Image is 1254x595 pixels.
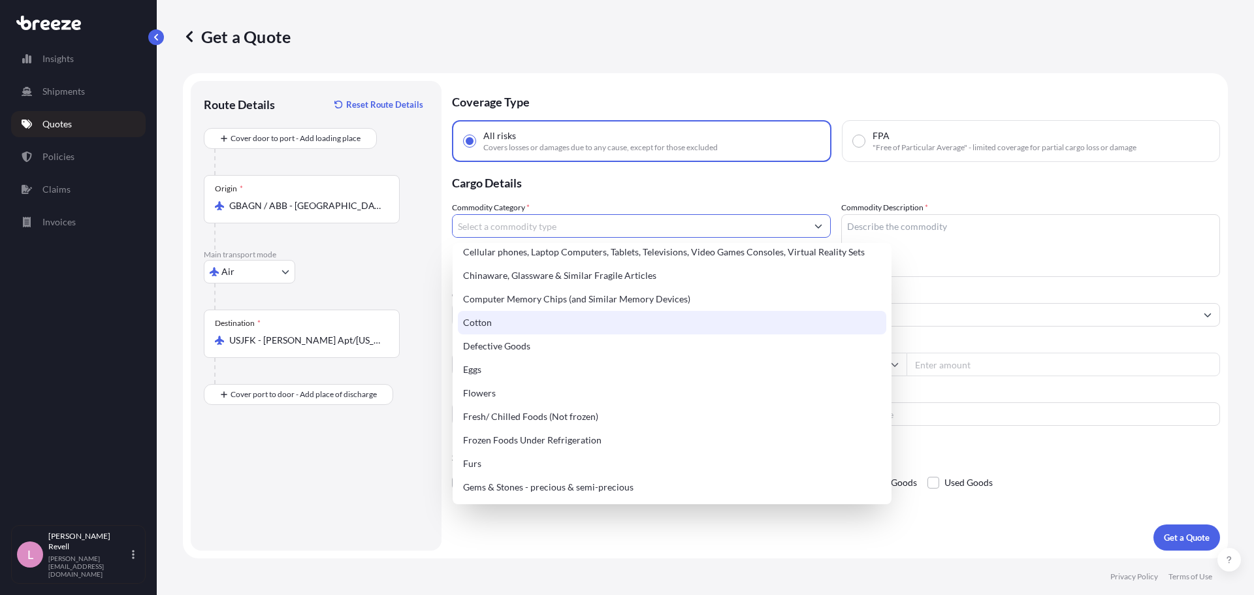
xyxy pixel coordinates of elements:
[215,318,261,329] div: Destination
[221,265,234,278] span: Air
[458,358,886,381] div: Eggs
[48,531,129,552] p: [PERSON_NAME] Revell
[48,555,129,578] p: [PERSON_NAME][EMAIL_ADDRESS][DOMAIN_NAME]
[1168,571,1212,582] p: Terms of Use
[483,129,516,142] span: All risks
[458,381,886,405] div: Flowers
[483,142,718,153] span: Covers losses or damages due to any cause, except for those excluded
[42,52,74,65] p: Insights
[841,402,1220,426] input: Enter name
[452,290,831,300] span: Commodity Value
[42,183,71,196] p: Claims
[452,81,1220,120] p: Coverage Type
[27,548,33,561] span: L
[42,150,74,163] p: Policies
[1110,571,1158,582] p: Privacy Policy
[842,303,1196,327] input: Full name
[458,287,886,311] div: Computer Memory Chips (and Similar Memory Devices)
[1196,303,1219,327] button: Show suggestions
[453,214,807,238] input: Select a commodity type
[873,129,890,142] span: FPA
[42,216,76,229] p: Invoices
[42,85,85,98] p: Shipments
[204,97,275,112] p: Route Details
[346,98,423,111] p: Reset Route Details
[452,162,1220,201] p: Cargo Details
[204,249,428,260] p: Main transport mode
[458,452,886,475] div: Furs
[204,260,295,283] button: Select transport
[458,475,886,499] div: Gems & Stones - precious & semi-precious
[231,132,361,145] span: Cover door to port - Add loading place
[183,26,291,47] p: Get a Quote
[452,340,491,353] span: Load Type
[452,201,530,214] label: Commodity Category
[458,405,886,428] div: Fresh/ Chilled Foods (Not frozen)
[907,353,1220,376] input: Enter amount
[42,118,72,131] p: Quotes
[229,334,383,347] input: Destination
[841,340,1220,350] span: Freight Cost
[458,334,886,358] div: Defective Goods
[458,240,886,264] div: Cellular phones, Laptop Computers, Tablets, Televisions, Video Games Consoles, Virtual Reality Sets
[452,452,1220,462] p: Special Conditions
[452,402,831,426] input: Your internal reference
[807,214,830,238] button: Show suggestions
[215,184,243,194] div: Origin
[873,142,1136,153] span: "Free of Particular Average" - limited coverage for partial cargo loss or damage
[944,473,993,492] span: Used Goods
[458,428,886,452] div: Frozen Foods Under Refrigeration
[229,199,383,212] input: Origin
[458,311,886,334] div: Cotton
[458,264,886,287] div: Chinaware, Glassware & Similar Fragile Articles
[452,389,517,402] label: Booking Reference
[841,201,928,214] label: Commodity Description
[1164,531,1210,544] p: Get a Quote
[231,388,377,401] span: Cover port to door - Add place of discharge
